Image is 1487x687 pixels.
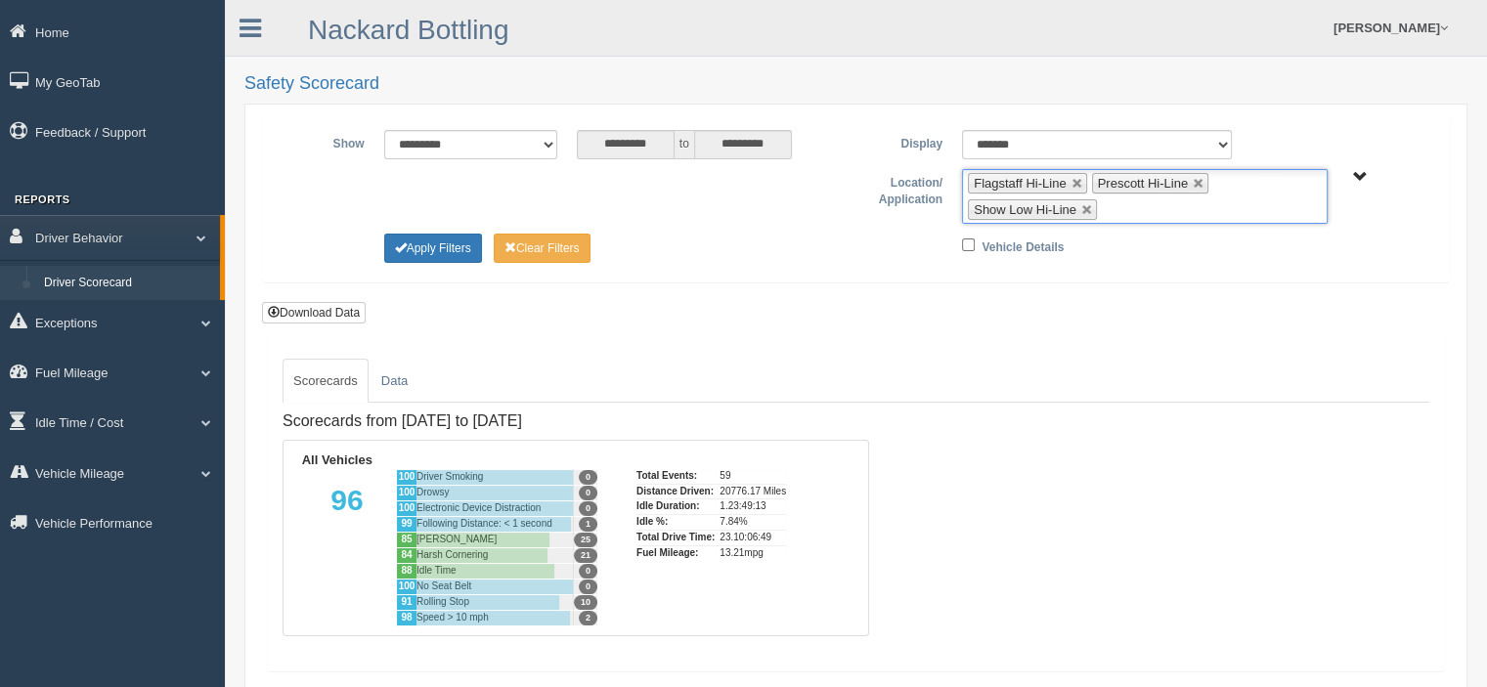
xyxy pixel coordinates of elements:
h2: Safety Scorecard [244,74,1467,94]
div: 100 [396,469,416,485]
div: 84 [396,547,416,563]
span: 10 [574,595,597,610]
div: 7.84% [720,514,786,530]
div: 23.10:06:49 [720,530,786,545]
b: All Vehicles [302,452,372,467]
div: Fuel Mileage: [636,545,715,561]
span: 0 [579,486,597,500]
a: Scorecards [283,359,369,404]
div: 88 [396,563,416,579]
div: Distance Driven: [636,484,715,499]
div: 100 [396,485,416,500]
div: 91 [396,594,416,610]
div: 100 [396,500,416,516]
h4: Scorecards from [DATE] to [DATE] [283,412,869,430]
span: 0 [579,580,597,594]
span: 25 [574,533,597,547]
span: 0 [579,501,597,516]
label: Show [278,130,374,153]
div: 13.21mpg [720,545,786,561]
span: to [675,130,694,159]
div: 99 [396,516,416,532]
label: Display [855,130,952,153]
div: 1.23:49:13 [720,498,786,514]
a: Driver Scorecard [35,266,220,301]
span: 21 [574,548,597,563]
label: Location/ Application [856,169,953,209]
span: Show Low Hi-Line [974,202,1076,217]
div: Idle %: [636,514,715,530]
div: 98 [396,610,416,625]
span: Prescott Hi-Line [1098,176,1188,191]
div: 96 [298,469,396,625]
a: Data [371,359,418,404]
label: Vehicle Details [982,234,1064,257]
div: Idle Duration: [636,498,715,514]
a: Nackard Bottling [308,15,508,45]
div: Total Drive Time: [636,530,715,545]
div: Total Events: [636,469,715,484]
div: 100 [396,579,416,594]
button: Change Filter Options [494,234,590,263]
div: 20776.17 Miles [720,484,786,499]
button: Change Filter Options [384,234,482,263]
span: Flagstaff Hi-Line [974,176,1066,191]
div: 85 [396,532,416,547]
span: 2 [579,611,597,625]
div: 59 [720,469,786,484]
button: Download Data [262,302,366,323]
span: 0 [579,470,597,485]
span: 0 [579,564,597,579]
span: 1 [579,517,597,532]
